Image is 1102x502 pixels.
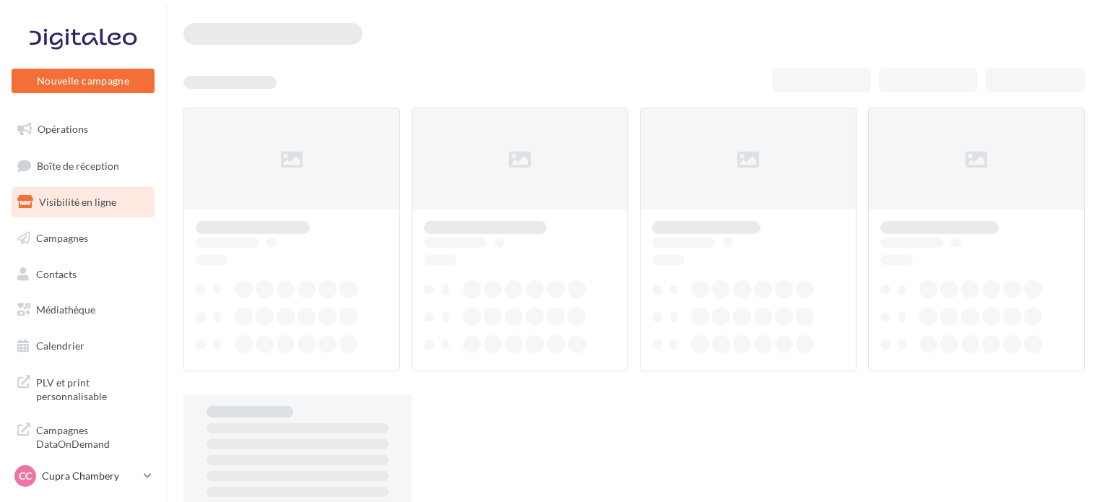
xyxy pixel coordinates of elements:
[9,367,157,410] a: PLV et print personnalisable
[9,259,157,290] a: Contacts
[9,187,157,217] a: Visibilité en ligne
[9,223,157,254] a: Campagnes
[36,267,77,280] span: Contacts
[38,123,88,135] span: Opérations
[9,295,157,325] a: Médiathèque
[36,232,88,244] span: Campagnes
[9,114,157,144] a: Opérations
[36,373,149,404] span: PLV et print personnalisable
[42,469,138,483] p: Cupra Chambery
[9,415,157,457] a: Campagnes DataOnDemand
[37,159,119,171] span: Boîte de réception
[36,339,84,352] span: Calendrier
[9,150,157,181] a: Boîte de réception
[19,469,32,483] span: CC
[39,196,116,208] span: Visibilité en ligne
[12,69,155,93] button: Nouvelle campagne
[36,420,149,451] span: Campagnes DataOnDemand
[9,331,157,361] a: Calendrier
[36,303,95,316] span: Médiathèque
[12,462,155,490] a: CC Cupra Chambery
